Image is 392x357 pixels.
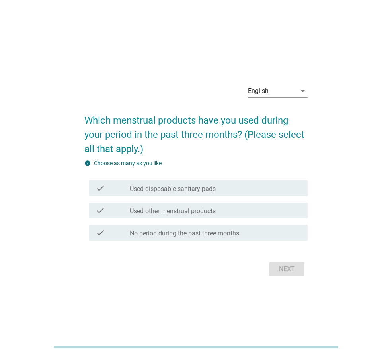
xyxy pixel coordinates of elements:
[96,183,105,193] i: check
[84,160,91,166] i: info
[96,206,105,215] i: check
[130,207,216,215] label: Used other menstrual products
[130,185,216,193] label: Used disposable sanitary pads
[248,87,269,95] div: English
[298,86,308,96] i: arrow_drop_down
[84,105,308,156] h2: Which menstrual products have you used during your period in the past three months? (Please selec...
[94,160,162,166] label: Choose as many as you like
[96,228,105,237] i: check
[130,230,239,237] label: No period during the past three months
